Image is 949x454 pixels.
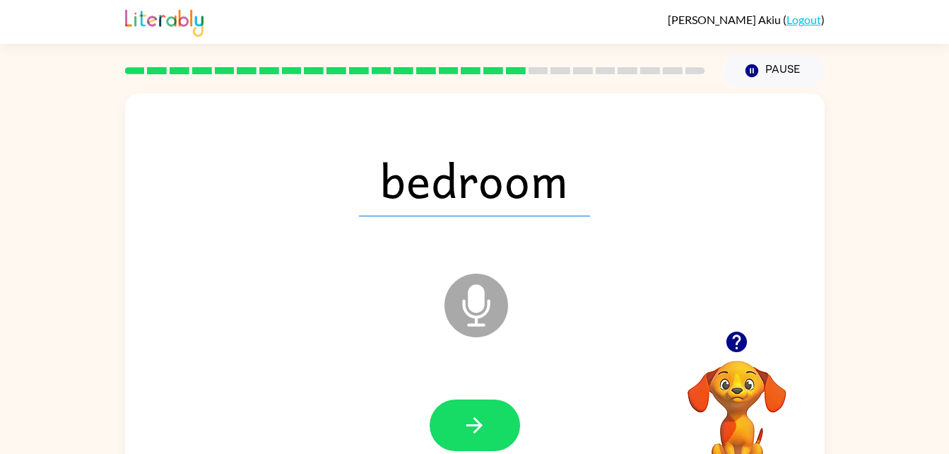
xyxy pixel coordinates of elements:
div: ( ) [668,13,825,26]
span: [PERSON_NAME] Akiu [668,13,783,26]
span: bedroom [359,143,590,216]
a: Logout [786,13,821,26]
button: Pause [722,54,825,87]
img: Literably [125,6,204,37]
